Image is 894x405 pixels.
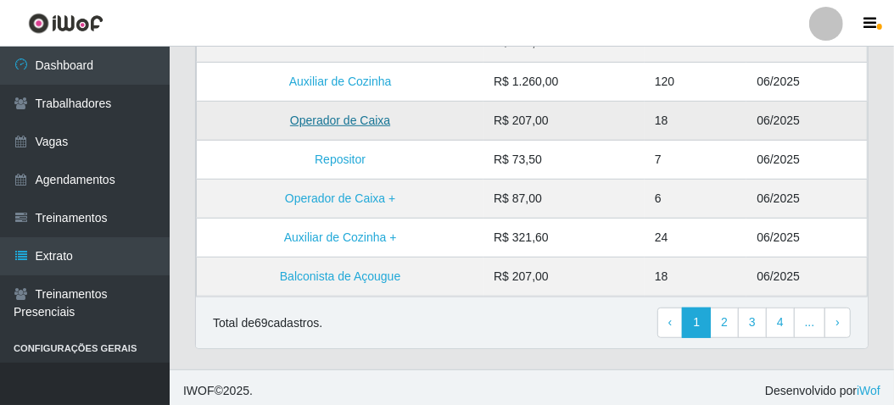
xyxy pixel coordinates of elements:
[824,308,851,338] a: Next
[668,315,673,329] span: ‹
[183,382,253,400] span: © 2025 .
[645,258,746,297] td: 18
[682,308,711,338] a: 1
[645,219,746,258] td: 24
[183,384,215,397] span: IWOF
[645,102,746,141] td: 18
[657,308,851,338] nav: pagination
[483,102,645,141] td: R$ 207,00
[483,219,645,258] td: R$ 321,60
[483,63,645,102] td: R$ 1.260,00
[746,180,867,219] td: 06/2025
[284,230,397,244] a: Auxiliar de Cozinha +
[483,180,645,219] td: R$ 87,00
[746,102,867,141] td: 06/2025
[645,63,746,102] td: 120
[657,308,684,338] a: Previous
[483,141,645,180] td: R$ 73,50
[794,308,826,338] a: ...
[746,141,867,180] td: 06/2025
[315,153,366,166] a: Repositor
[645,141,746,180] td: 7
[28,13,103,34] img: CoreUI Logo
[746,219,867,258] td: 06/2025
[290,114,390,127] a: Operador de Caixa
[280,269,400,283] a: Balconista de Açougue
[738,308,767,338] a: 3
[645,180,746,219] td: 6
[289,75,392,88] a: Auxiliar de Cozinha
[710,308,739,338] a: 2
[285,191,395,205] a: Operador de Caixa +
[835,315,840,329] span: ›
[746,258,867,297] td: 06/2025
[746,63,867,102] td: 06/2025
[213,314,322,332] p: Total de 69 cadastros.
[766,308,795,338] a: 4
[857,384,880,397] a: iWof
[483,258,645,297] td: R$ 207,00
[765,382,880,400] span: Desenvolvido por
